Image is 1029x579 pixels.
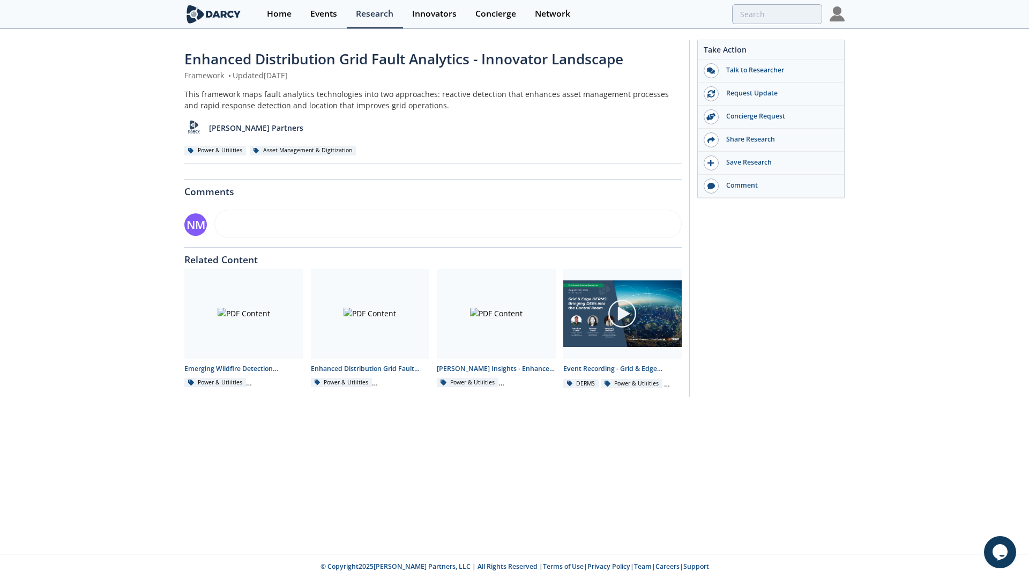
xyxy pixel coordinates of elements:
a: Careers [655,562,680,571]
span: Enhanced Distribution Grid Fault Analytics - Innovator Landscape [184,49,623,69]
div: Innovators [412,10,457,18]
div: Network [535,10,570,18]
a: Privacy Policy [587,562,630,571]
div: Power & Utilities [311,378,372,388]
div: Emerging Wildfire Detection Technologies - Technology Landscape [184,364,303,374]
a: Team [634,562,652,571]
div: Related Content [184,248,682,265]
div: Talk to Researcher [719,65,839,75]
div: Events [310,10,337,18]
div: DERMS [563,379,599,389]
div: Request Update [719,88,839,98]
div: Comments [184,180,682,197]
div: Share Research [719,135,839,144]
div: Power & Utilities [437,378,498,388]
iframe: chat widget [984,536,1018,568]
span: • [226,70,233,80]
div: Research [356,10,393,18]
div: Framework Updated [DATE] [184,70,682,81]
div: Power & Utilities [184,378,246,388]
img: Video Content [563,280,682,347]
a: PDF Content Enhanced Distribution Grid Fault Analytics - Innovator Landscape Power & Utilities [307,269,434,389]
p: © Copyright 2025 [PERSON_NAME] Partners, LLC | All Rights Reserved | | | | | [118,562,911,571]
div: Home [267,10,292,18]
input: Advanced Search [732,4,822,24]
div: Concierge Request [719,112,839,121]
img: Profile [830,6,845,21]
p: [PERSON_NAME] Partners [209,122,303,133]
div: Save Research [719,158,839,167]
div: Power & Utilities [601,379,662,389]
div: This framework maps fault analytics technologies into two approaches: reactive detection that enh... [184,88,682,111]
div: Enhanced Distribution Grid Fault Analytics - Innovator Landscape [311,364,430,374]
div: Power & Utilities [184,146,246,155]
div: Concierge [475,10,516,18]
a: Support [683,562,709,571]
a: PDF Content Emerging Wildfire Detection Technologies - Technology Landscape Power & Utilities [181,269,307,389]
a: Video Content Event Recording - Grid & Edge DERMS: Bringing DERs into the Control Room DERMS Powe... [560,269,686,389]
div: Take Action [698,44,844,60]
img: logo-wide.svg [184,5,243,24]
div: Asset Management & Digitization [250,146,356,155]
img: play-chapters-gray.svg [607,299,637,329]
a: PDF Content [PERSON_NAME] Insights - Enhanced Distribution Grid Fault Analytics Power & Utilities [433,269,560,389]
div: Comment [719,181,839,190]
div: [PERSON_NAME] Insights - Enhanced Distribution Grid Fault Analytics [437,364,556,374]
div: Event Recording - Grid & Edge DERMS: Bringing DERs into the Control Room [563,364,682,374]
a: Terms of Use [543,562,584,571]
div: NM [184,213,207,236]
